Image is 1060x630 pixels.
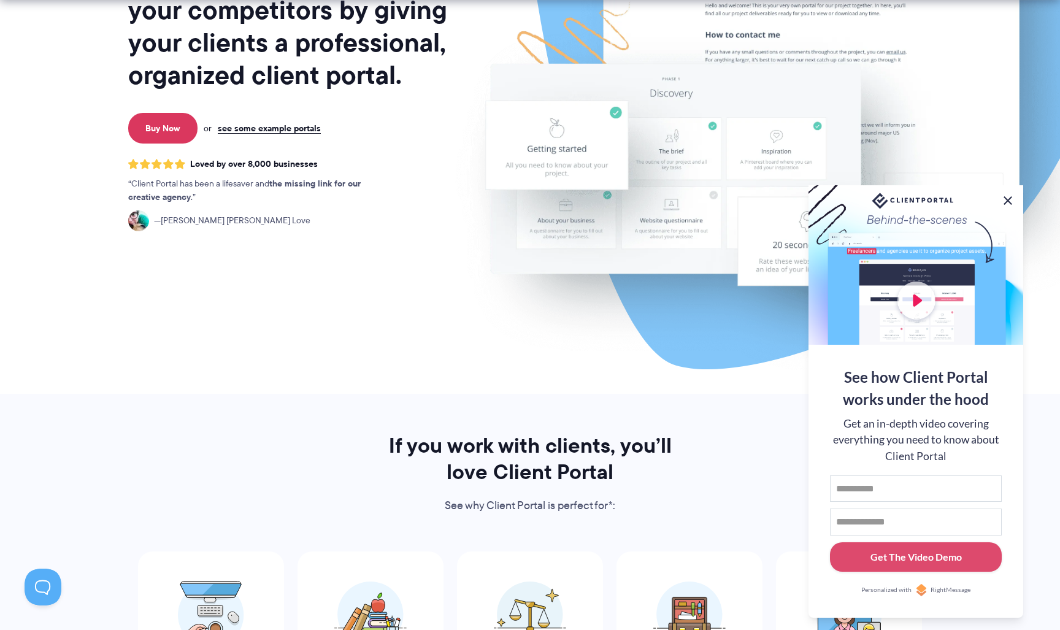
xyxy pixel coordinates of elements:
[25,569,61,605] iframe: Toggle Customer Support
[218,123,321,134] a: see some example portals
[204,123,212,134] span: or
[128,177,361,204] strong: the missing link for our creative agency
[830,542,1002,572] button: Get The Video Demo
[931,585,970,595] span: RightMessage
[128,177,386,204] p: Client Portal has been a lifesaver and .
[190,159,318,169] span: Loved by over 8,000 businesses
[830,584,1002,596] a: Personalized withRightMessage
[372,432,688,485] h2: If you work with clients, you’ll love Client Portal
[128,113,198,144] a: Buy Now
[154,214,310,228] span: [PERSON_NAME] [PERSON_NAME] Love
[830,416,1002,464] div: Get an in-depth video covering everything you need to know about Client Portal
[861,585,912,595] span: Personalized with
[915,584,927,596] img: Personalized with RightMessage
[372,497,688,515] p: See why Client Portal is perfect for*:
[870,550,962,564] div: Get The Video Demo
[830,366,1002,410] div: See how Client Portal works under the hood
